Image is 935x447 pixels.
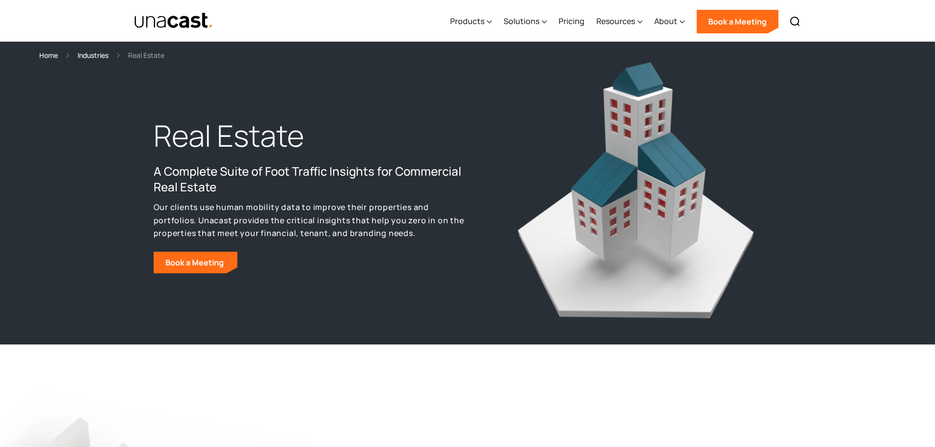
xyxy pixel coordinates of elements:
[154,116,468,156] h1: Real Estate
[596,15,635,27] div: Resources
[154,201,468,240] p: Our clients use human mobility data to improve their properties and portfolios. Unacast provides ...
[559,1,585,42] a: Pricing
[504,15,539,27] div: Solutions
[504,1,547,42] div: Solutions
[154,163,468,195] h2: A Complete Suite of Foot Traffic Insights for Commercial Real Estate
[450,15,484,27] div: Products
[596,1,642,42] div: Resources
[154,252,238,273] a: Book a Meeting
[654,15,677,27] div: About
[134,12,214,29] a: home
[450,1,492,42] div: Products
[789,16,801,27] img: Search icon
[78,50,108,61] a: Industries
[654,1,685,42] div: About
[514,57,755,321] img: Industrial building, three tier
[128,50,164,61] div: Real Estate
[134,12,214,29] img: Unacast text logo
[696,10,778,33] a: Book a Meeting
[39,50,58,61] a: Home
